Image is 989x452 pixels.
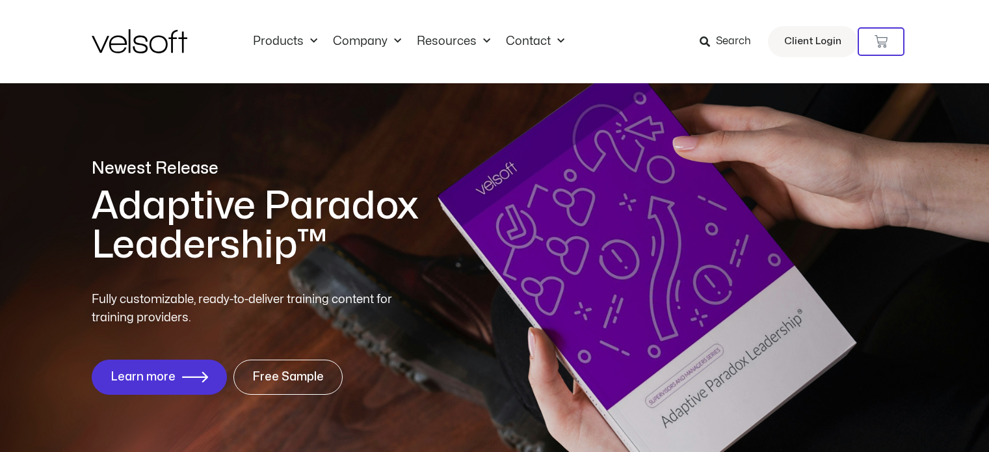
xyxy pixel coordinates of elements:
[233,360,343,395] a: Free Sample
[245,34,572,49] nav: Menu
[700,31,760,53] a: Search
[252,371,324,384] span: Free Sample
[409,34,498,49] a: ResourcesMenu Toggle
[92,360,227,395] a: Learn more
[245,34,325,49] a: ProductsMenu Toggle
[768,26,858,57] a: Client Login
[92,187,566,265] h1: Adaptive Paradox Leadership™
[784,33,841,50] span: Client Login
[92,291,415,327] p: Fully customizable, ready-to-deliver training content for training providers.
[111,371,176,384] span: Learn more
[92,29,187,53] img: Velsoft Training Materials
[325,34,409,49] a: CompanyMenu Toggle
[498,34,572,49] a: ContactMenu Toggle
[716,33,751,50] span: Search
[92,157,566,180] p: Newest Release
